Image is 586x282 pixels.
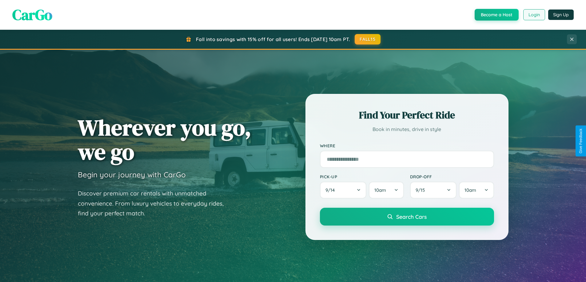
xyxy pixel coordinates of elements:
[416,187,428,193] span: 9 / 15
[523,9,545,20] button: Login
[464,187,476,193] span: 10am
[320,143,494,148] label: Where
[325,187,338,193] span: 9 / 14
[320,182,367,199] button: 9/14
[320,108,494,122] h2: Find Your Perfect Ride
[12,5,52,25] span: CarGo
[320,125,494,134] p: Book in minutes, drive in style
[374,187,386,193] span: 10am
[396,213,427,220] span: Search Cars
[410,174,494,179] label: Drop-off
[320,174,404,179] label: Pick-up
[196,36,350,42] span: Fall into savings with 15% off for all users! Ends [DATE] 10am PT.
[78,115,251,164] h1: Wherever you go, we go
[459,182,494,199] button: 10am
[320,208,494,226] button: Search Cars
[78,188,232,218] p: Discover premium car rentals with unmatched convenience. From luxury vehicles to everyday rides, ...
[369,182,404,199] button: 10am
[355,34,381,44] button: FALL15
[475,9,519,21] button: Become a Host
[410,182,457,199] button: 9/15
[579,129,583,153] div: Give Feedback
[548,10,574,20] button: Sign Up
[78,170,186,179] h3: Begin your journey with CarGo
